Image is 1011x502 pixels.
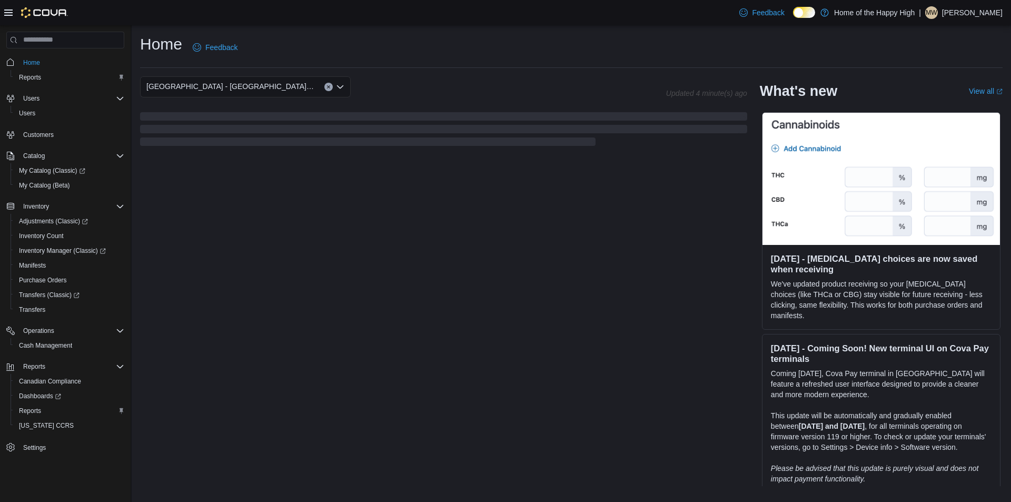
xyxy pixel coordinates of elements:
[2,149,128,163] button: Catalog
[23,94,39,103] span: Users
[23,202,49,211] span: Inventory
[23,131,54,139] span: Customers
[19,360,124,373] span: Reports
[19,377,81,386] span: Canadian Compliance
[771,279,992,321] p: We've updated product receiving so your [MEDICAL_DATA] choices (like THCa or CBG) stay visible fo...
[189,37,242,58] a: Feedback
[23,444,46,452] span: Settings
[19,441,50,454] a: Settings
[969,87,1003,95] a: View allExternal link
[760,83,837,100] h2: What's new
[19,440,124,454] span: Settings
[15,390,65,402] a: Dashboards
[15,289,124,301] span: Transfers (Classic)
[19,291,80,299] span: Transfers (Classic)
[15,303,49,316] a: Transfers
[19,392,61,400] span: Dashboards
[15,390,124,402] span: Dashboards
[15,71,124,84] span: Reports
[15,244,124,257] span: Inventory Manager (Classic)
[19,306,45,314] span: Transfers
[19,128,124,141] span: Customers
[11,374,128,389] button: Canadian Compliance
[19,200,124,213] span: Inventory
[19,324,58,337] button: Operations
[19,56,44,69] a: Home
[19,217,88,225] span: Adjustments (Classic)
[19,421,74,430] span: [US_STATE] CCRS
[11,389,128,403] a: Dashboards
[324,83,333,91] button: Clear input
[15,164,90,177] a: My Catalog (Classic)
[11,178,128,193] button: My Catalog (Beta)
[771,253,992,274] h3: [DATE] - [MEDICAL_DATA] choices are now saved when receiving
[19,166,85,175] span: My Catalog (Classic)
[11,403,128,418] button: Reports
[15,419,78,432] a: [US_STATE] CCRS
[11,243,128,258] a: Inventory Manager (Classic)
[19,324,124,337] span: Operations
[19,150,124,162] span: Catalog
[2,199,128,214] button: Inventory
[2,439,128,455] button: Settings
[15,179,74,192] a: My Catalog (Beta)
[15,274,124,287] span: Purchase Orders
[15,419,124,432] span: Washington CCRS
[19,232,64,240] span: Inventory Count
[15,215,92,228] a: Adjustments (Classic)
[926,6,937,19] span: MW
[666,89,747,97] p: Updated 4 minute(s) ago
[15,230,68,242] a: Inventory Count
[11,273,128,288] button: Purchase Orders
[19,73,41,82] span: Reports
[15,303,124,316] span: Transfers
[19,92,44,105] button: Users
[11,288,128,302] a: Transfers (Classic)
[15,339,76,352] a: Cash Management
[15,244,110,257] a: Inventory Manager (Classic)
[799,422,865,430] strong: [DATE] and [DATE]
[919,6,921,19] p: |
[19,56,124,69] span: Home
[146,80,314,93] span: [GEOGRAPHIC_DATA] - [GEOGRAPHIC_DATA] - Fire & Flower
[19,92,124,105] span: Users
[11,229,128,243] button: Inventory Count
[15,259,124,272] span: Manifests
[11,338,128,353] button: Cash Management
[771,343,992,364] h3: [DATE] - Coming Soon! New terminal UI on Cova Pay terminals
[15,107,124,120] span: Users
[2,359,128,374] button: Reports
[19,247,106,255] span: Inventory Manager (Classic)
[15,259,50,272] a: Manifests
[15,164,124,177] span: My Catalog (Classic)
[925,6,938,19] div: Matthew Willison
[15,289,84,301] a: Transfers (Classic)
[19,341,72,350] span: Cash Management
[771,410,992,452] p: This update will be automatically and gradually enabled between , for all terminals operating on ...
[752,7,784,18] span: Feedback
[11,418,128,433] button: [US_STATE] CCRS
[15,230,124,242] span: Inventory Count
[11,106,128,121] button: Users
[2,323,128,338] button: Operations
[336,83,344,91] button: Open list of options
[19,261,46,270] span: Manifests
[771,368,992,400] p: Coming [DATE], Cova Pay terminal in [GEOGRAPHIC_DATA] will feature a refreshed user interface des...
[15,375,85,388] a: Canadian Compliance
[11,70,128,85] button: Reports
[2,91,128,106] button: Users
[15,405,124,417] span: Reports
[15,339,124,352] span: Cash Management
[19,407,41,415] span: Reports
[15,405,45,417] a: Reports
[15,179,124,192] span: My Catalog (Beta)
[23,362,45,371] span: Reports
[19,181,70,190] span: My Catalog (Beta)
[23,152,45,160] span: Catalog
[140,34,182,55] h1: Home
[735,2,788,23] a: Feedback
[793,7,815,18] input: Dark Mode
[205,42,237,53] span: Feedback
[942,6,1003,19] p: [PERSON_NAME]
